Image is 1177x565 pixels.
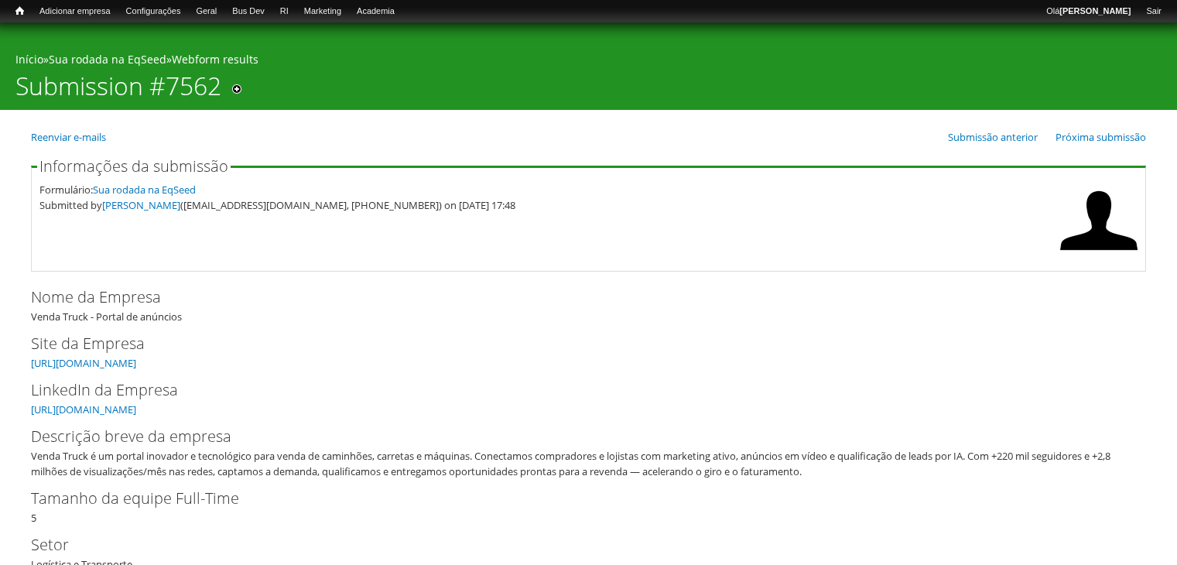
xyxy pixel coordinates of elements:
[39,182,1052,197] div: Formulário:
[1060,182,1138,259] img: Foto de Julian Cezar Fontana
[37,159,231,174] legend: Informações da submissão
[93,183,196,197] a: Sua rodada na EqSeed
[15,52,1162,71] div: » »
[31,487,1121,510] label: Tamanho da equipe Full-Time
[948,130,1038,144] a: Submissão anterior
[8,4,32,19] a: Início
[1138,4,1169,19] a: Sair
[1056,130,1146,144] a: Próxima submissão
[188,4,224,19] a: Geral
[31,402,136,416] a: [URL][DOMAIN_NAME]
[1038,4,1138,19] a: Olá[PERSON_NAME]
[31,286,1121,309] label: Nome da Empresa
[31,332,1121,355] label: Site da Empresa
[272,4,296,19] a: RI
[31,448,1136,479] div: Venda Truck é um portal inovador e tecnológico para venda de caminhões, carretas e máquinas. Cone...
[31,130,106,144] a: Reenviar e-mails
[39,197,1052,213] div: Submitted by ([EMAIL_ADDRESS][DOMAIN_NAME], [PHONE_NUMBER]) on [DATE] 17:48
[1059,6,1131,15] strong: [PERSON_NAME]
[49,52,166,67] a: Sua rodada na EqSeed
[118,4,189,19] a: Configurações
[15,52,43,67] a: Início
[349,4,402,19] a: Academia
[296,4,349,19] a: Marketing
[15,71,221,110] h1: Submission #7562
[31,425,1121,448] label: Descrição breve da empresa
[15,5,24,16] span: Início
[1060,248,1138,262] a: Ver perfil do usuário.
[32,4,118,19] a: Adicionar empresa
[102,198,180,212] a: [PERSON_NAME]
[172,52,258,67] a: Webform results
[31,286,1146,324] div: Venda Truck - Portal de anúncios
[31,356,136,370] a: [URL][DOMAIN_NAME]
[224,4,272,19] a: Bus Dev
[31,533,1121,556] label: Setor
[31,378,1121,402] label: LinkedIn da Empresa
[31,487,1146,526] div: 5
